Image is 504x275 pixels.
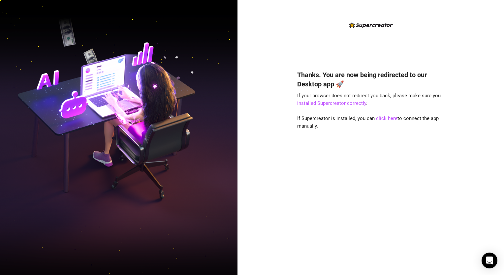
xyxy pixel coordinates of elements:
[482,253,497,268] div: Open Intercom Messenger
[376,115,397,121] a: click here
[297,70,444,89] h4: Thanks. You are now being redirected to our Desktop app 🚀
[297,115,439,129] span: If Supercreator is installed, you can to connect the app manually.
[297,93,441,107] span: If your browser does not redirect you back, please make sure you .
[349,22,393,28] img: logo-BBDzfeDw.svg
[297,100,366,106] a: installed Supercreator correctly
